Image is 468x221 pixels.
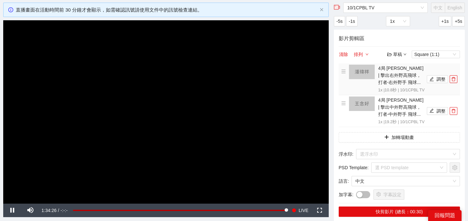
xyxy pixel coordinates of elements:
span: +1s [441,18,449,25]
div: Video Player [3,20,329,203]
span: 語言 : [339,178,349,185]
span: LIVE [298,204,308,217]
span: -5s [336,18,343,25]
button: +1s [439,16,451,26]
span: delete [450,109,457,113]
span: 中文 [434,5,443,10]
span: -:-:- [60,208,68,213]
span: 1x [390,16,406,26]
h4: 4局 [PERSON_NAME] | 擊出中外野高飛球， 打者-中外野手 飛球... [378,97,425,118]
span: edit [429,108,434,114]
span: English [447,5,462,10]
button: setting [450,162,460,173]
span: info-circle [8,7,13,12]
button: Mute [21,204,39,217]
span: plus [384,135,389,140]
span: delete [450,77,457,81]
p: 1x | 19.2 秒 | 10/1CPBL TV [378,119,425,125]
span: folder-open [387,52,392,57]
span: -1s [349,18,355,25]
button: -5s [334,16,345,26]
span: menu [341,101,346,106]
h4: 4局 [PERSON_NAME] | 擊出右外野高飛球， 打者-右外野手 飛球... [378,65,425,86]
h4: 影片剪輯區 [339,34,460,42]
span: video-camera [334,4,340,11]
span: Square (1:1) [414,51,457,58]
span: 中文 [355,176,456,186]
button: delete [450,75,457,83]
div: 直播畫面在活動時間前 30 分鐘才會顯示，如需確認訊號請使用文件中的訊號檢查連結。 [16,6,317,14]
span: 10/1CPBL TV [347,3,424,13]
button: plus加轉場動畫 [339,132,460,143]
span: edit [429,77,434,82]
img: 160x90.png [349,65,375,79]
button: 快剪影片 (總長：00:30) [339,207,460,217]
div: Progress Bar [73,210,286,211]
span: +5s [455,18,462,25]
span: 1:34:26 [41,208,57,213]
button: Fullscreen [311,204,329,217]
button: 清除 [339,51,348,58]
button: -1s [346,16,357,26]
div: 回報問題 [428,210,462,221]
p: 1x | 10.8 秒 | 10/1CPBL TV [378,87,425,94]
span: down [403,53,407,56]
span: down [365,53,369,57]
span: 加字幕 : [339,191,353,198]
span: 浮水印 : [339,151,353,158]
img: 160x90.png [349,97,375,111]
button: delete [450,107,457,115]
button: Pause [3,204,21,217]
button: 排列down [353,51,369,58]
span: PSD Template : [339,164,369,171]
button: +5s [452,16,465,26]
span: menu [341,69,346,74]
span: / [58,208,59,213]
button: Seek to live, currently playing live [289,204,310,217]
button: close [320,8,324,12]
button: edit調整 [427,75,448,83]
button: edit調整 [427,107,448,115]
button: setting字幕設定 [373,189,404,200]
div: 草稿 [387,51,407,58]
